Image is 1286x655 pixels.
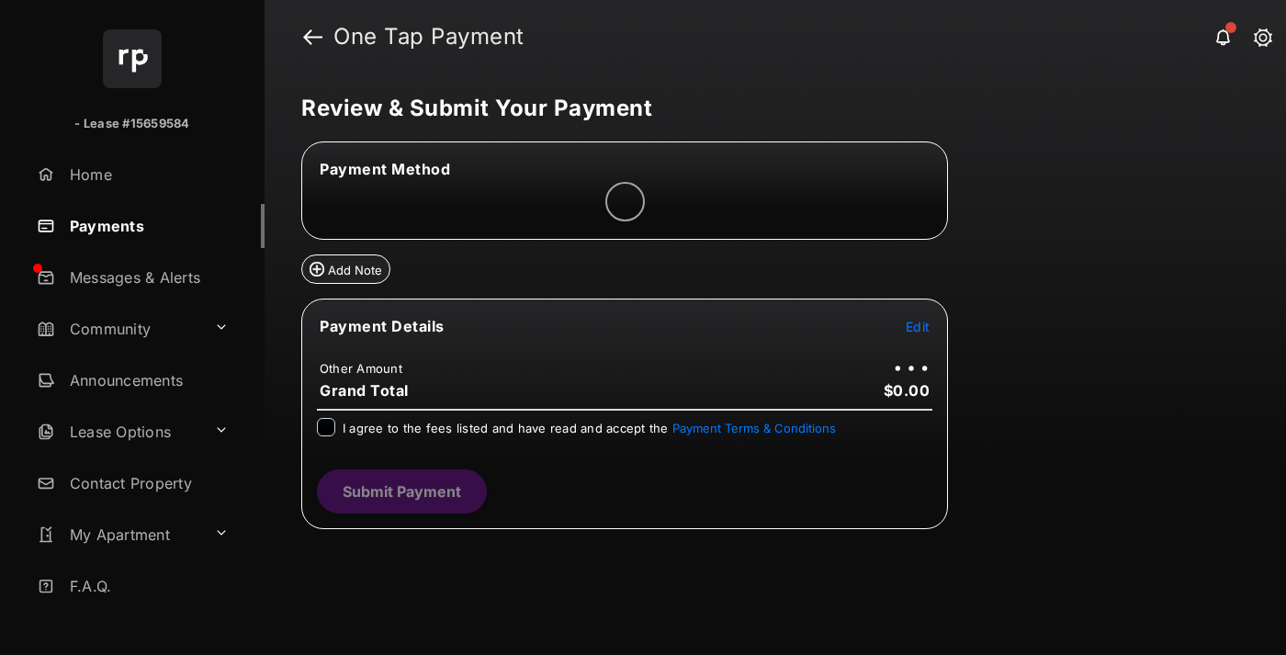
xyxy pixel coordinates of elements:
img: svg+xml;base64,PHN2ZyB4bWxucz0iaHR0cDovL3d3dy53My5vcmcvMjAwMC9zdmciIHdpZHRoPSI2NCIgaGVpZ2h0PSI2NC... [103,29,162,88]
a: Contact Property [29,461,265,505]
a: Community [29,307,207,351]
a: Messages & Alerts [29,255,265,299]
span: Edit [906,319,930,334]
span: $0.00 [884,381,931,400]
p: - Lease #15659584 [74,115,189,133]
a: Lease Options [29,410,207,454]
button: Submit Payment [317,469,487,514]
h5: Review & Submit Your Payment [301,97,1235,119]
strong: One Tap Payment [333,26,525,48]
a: F.A.Q. [29,564,265,608]
button: Edit [906,317,930,335]
a: My Apartment [29,513,207,557]
span: I agree to the fees listed and have read and accept the [343,421,836,435]
button: Add Note [301,254,390,284]
a: Payments [29,204,265,248]
span: Payment Details [320,317,445,335]
button: I agree to the fees listed and have read and accept the [672,421,836,435]
td: Other Amount [319,360,403,377]
a: Announcements [29,358,265,402]
span: Grand Total [320,381,409,400]
span: Payment Method [320,160,450,178]
a: Home [29,152,265,197]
